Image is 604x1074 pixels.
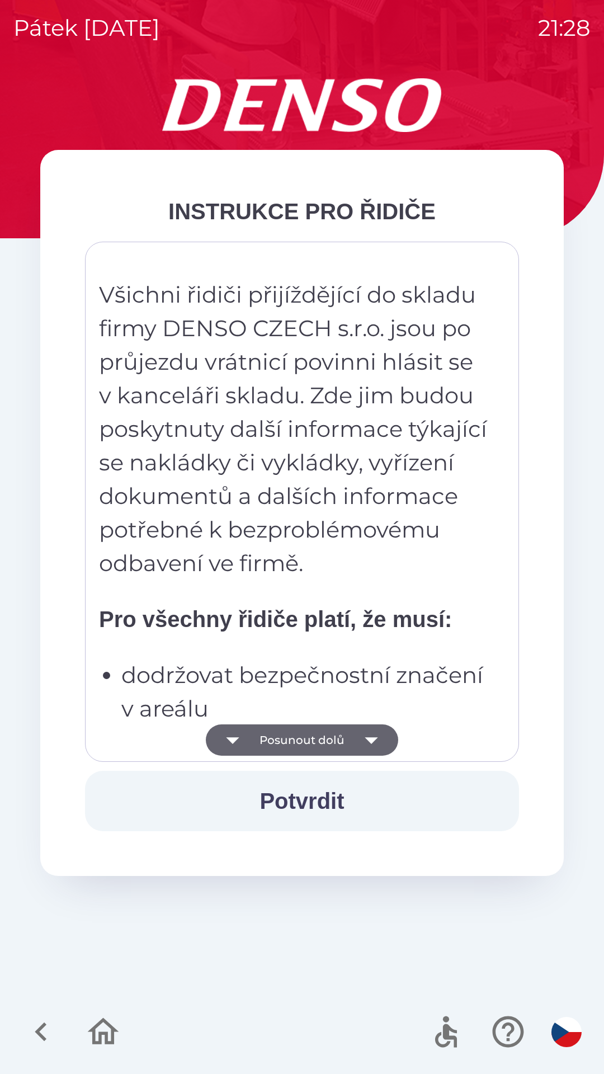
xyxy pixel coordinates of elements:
button: Posunout dolů [206,724,398,756]
p: 21:28 [538,11,591,45]
div: INSTRUKCE PRO ŘIDIČE [85,195,519,228]
img: cs flag [551,1017,582,1047]
p: pátek [DATE] [13,11,160,45]
button: Potvrdit [85,771,519,831]
img: Logo [40,78,564,132]
p: dodržovat bezpečnostní značení v areálu [121,658,489,726]
p: Všichni řidiči přijíždějící do skladu firmy DENSO CZECH s.r.o. jsou po průjezdu vrátnicí povinni ... [99,278,489,580]
strong: Pro všechny řidiče platí, že musí: [99,607,452,632]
